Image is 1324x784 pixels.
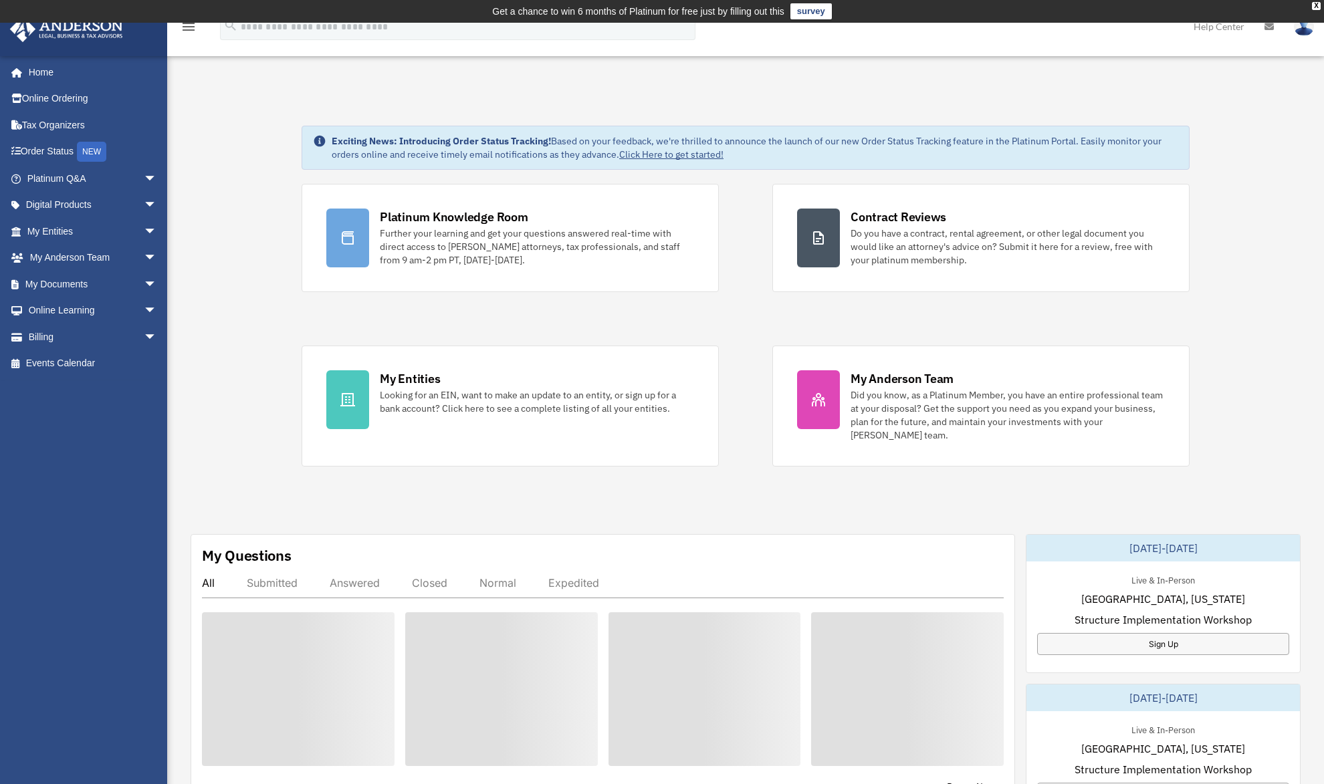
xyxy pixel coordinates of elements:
[1081,591,1245,607] span: [GEOGRAPHIC_DATA], [US_STATE]
[9,165,177,192] a: Platinum Q&Aarrow_drop_down
[1026,684,1300,711] div: [DATE]-[DATE]
[9,297,177,324] a: Online Learningarrow_drop_down
[302,346,719,467] a: My Entities Looking for an EIN, want to make an update to an entity, or sign up for a bank accoun...
[144,297,171,325] span: arrow_drop_down
[6,16,127,42] img: Anderson Advisors Platinum Portal
[1294,17,1314,36] img: User Pic
[772,346,1190,467] a: My Anderson Team Did you know, as a Platinum Member, you have an entire professional team at your...
[144,192,171,219] span: arrow_drop_down
[144,245,171,272] span: arrow_drop_down
[9,245,177,271] a: My Anderson Teamarrow_drop_down
[380,388,694,415] div: Looking for an EIN, want to make an update to an entity, or sign up for a bank account? Click her...
[851,388,1165,442] div: Did you know, as a Platinum Member, you have an entire professional team at your disposal? Get th...
[302,184,719,292] a: Platinum Knowledge Room Further your learning and get your questions answered real-time with dire...
[144,165,171,192] span: arrow_drop_down
[9,138,177,166] a: Order StatusNEW
[1081,741,1245,757] span: [GEOGRAPHIC_DATA], [US_STATE]
[1121,572,1206,586] div: Live & In-Person
[492,3,784,19] div: Get a chance to win 6 months of Platinum for free just by filling out this
[851,370,954,387] div: My Anderson Team
[77,142,106,162] div: NEW
[1121,722,1206,736] div: Live & In-Person
[9,59,171,86] a: Home
[332,135,551,147] strong: Exciting News: Introducing Order Status Tracking!
[181,19,197,35] i: menu
[9,112,177,138] a: Tax Organizers
[144,323,171,351] span: arrow_drop_down
[380,209,528,225] div: Platinum Knowledge Room
[790,3,832,19] a: survey
[1075,612,1252,628] span: Structure Implementation Workshop
[9,86,177,112] a: Online Ordering
[851,227,1165,267] div: Do you have a contract, rental agreement, or other legal document you would like an attorney's ad...
[380,370,440,387] div: My Entities
[479,576,516,590] div: Normal
[202,545,292,565] div: My Questions
[181,23,197,35] a: menu
[1026,535,1300,561] div: [DATE]-[DATE]
[247,576,298,590] div: Submitted
[144,218,171,245] span: arrow_drop_down
[223,18,238,33] i: search
[1312,2,1321,10] div: close
[412,576,447,590] div: Closed
[619,148,724,160] a: Click Here to get started!
[9,350,177,377] a: Events Calendar
[548,576,599,590] div: Expedited
[202,576,215,590] div: All
[851,209,946,225] div: Contract Reviews
[1037,633,1289,655] a: Sign Up
[9,192,177,219] a: Digital Productsarrow_drop_down
[772,184,1190,292] a: Contract Reviews Do you have a contract, rental agreement, or other legal document you would like...
[9,323,177,350] a: Billingarrow_drop_down
[1075,761,1252,777] span: Structure Implementation Workshop
[380,227,694,267] div: Further your learning and get your questions answered real-time with direct access to [PERSON_NAM...
[9,271,177,297] a: My Documentsarrow_drop_down
[9,218,177,245] a: My Entitiesarrow_drop_down
[330,576,380,590] div: Answered
[144,271,171,298] span: arrow_drop_down
[332,134,1178,161] div: Based on your feedback, we're thrilled to announce the launch of our new Order Status Tracking fe...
